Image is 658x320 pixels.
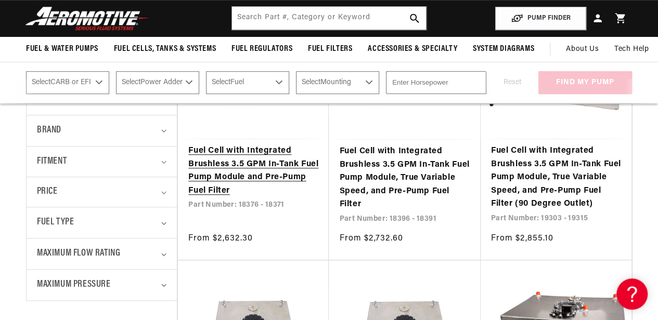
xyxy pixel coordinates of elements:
span: Fitment [37,154,67,169]
span: Fuel Type [37,215,74,230]
summary: Fuel Filters [300,37,360,61]
button: PUMP FINDER [495,7,586,30]
summary: System Diagrams [465,37,542,61]
span: Brand [37,123,61,138]
span: Tech Help [614,44,649,55]
summary: Tech Help [607,37,656,62]
summary: Price [37,177,166,207]
img: Aeromotive [22,6,152,31]
span: Fuel & Water Pumps [26,44,98,55]
button: search button [403,7,426,30]
select: Mounting [296,71,379,94]
select: Fuel [206,71,289,94]
input: Search by Part Number, Category or Keyword [232,7,426,30]
span: About Us [566,45,599,53]
summary: Fuel Regulators [224,37,300,61]
a: About Us [558,37,607,62]
summary: Fuel & Water Pumps [18,37,106,61]
span: Fuel Regulators [231,44,292,55]
a: Fuel Cell with Integrated Brushless 3.5 GPM In-Tank Fuel Pump Module, True Variable Speed, and Pr... [491,144,621,211]
span: Accessories & Specialty [368,44,457,55]
summary: Brand (0 selected) [37,115,166,146]
span: System Diagrams [473,44,534,55]
span: Maximum Pressure [37,277,111,292]
summary: Fuel Type (0 selected) [37,207,166,238]
select: CARB or EFI [26,71,109,94]
a: Fuel Cell with Integrated Brushless 3.5 GPM In-Tank Fuel Pump Module, True Variable Speed, and Pr... [339,145,470,211]
span: Fuel Filters [308,44,352,55]
summary: Maximum Pressure (0 selected) [37,270,166,300]
span: Maximum Flow Rating [37,246,120,261]
summary: Accessories & Specialty [360,37,465,61]
input: Enter Horsepower [386,71,486,94]
summary: Fitment (0 selected) [37,146,166,177]
summary: Fuel Cells, Tanks & Systems [106,37,224,61]
select: Power Adder [116,71,199,94]
a: Fuel Cell with Integrated Brushless 3.5 GPM In-Tank Fuel Pump Module and Pre-Pump Fuel Filter [188,144,318,197]
summary: Maximum Flow Rating (0 selected) [37,238,166,269]
span: Fuel Cells, Tanks & Systems [114,44,216,55]
span: Price [37,185,57,199]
